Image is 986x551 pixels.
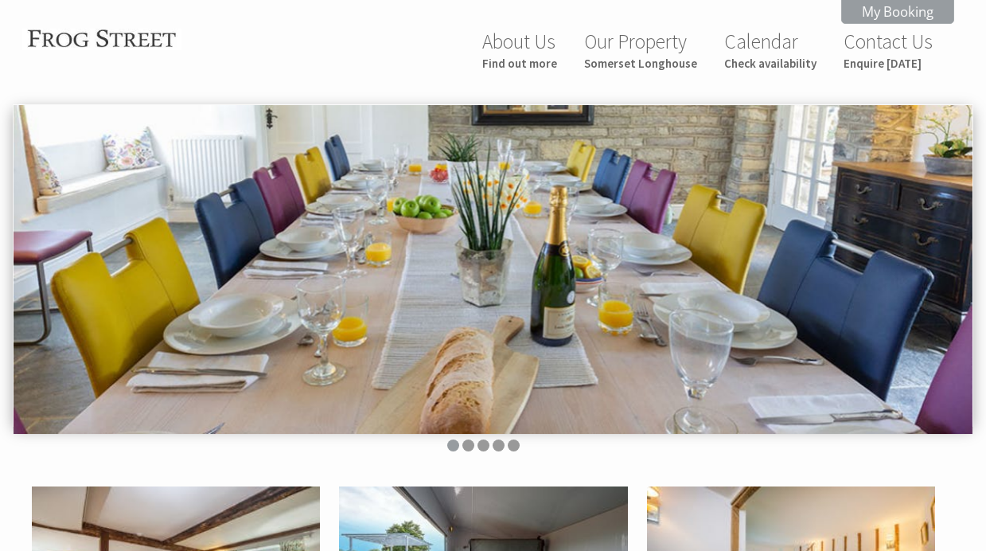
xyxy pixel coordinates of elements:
[22,29,181,50] img: Frog Street
[584,56,697,71] small: Somerset Longhouse
[844,56,933,71] small: Enquire [DATE]
[724,29,816,71] a: CalendarCheck availability
[584,29,697,71] a: Our PropertySomerset Longhouse
[482,56,557,71] small: Find out more
[482,29,557,71] a: About UsFind out more
[724,56,816,71] small: Check availability
[844,29,933,71] a: Contact UsEnquire [DATE]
